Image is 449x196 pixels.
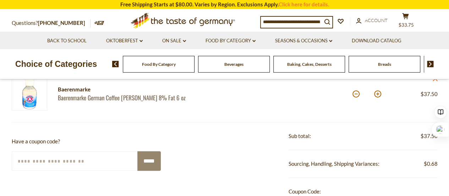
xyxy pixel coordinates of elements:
[12,18,91,28] p: Questions?
[162,37,186,45] a: On Sale
[395,13,416,31] button: $33.75
[421,132,438,141] span: $37.50
[289,133,311,139] span: Sub total:
[12,75,47,111] img: Baerenmarke German Coffee Creamer 8% Fat 6 oz
[142,62,176,67] a: Food By Category
[47,37,87,45] a: Back to School
[112,61,119,67] img: previous arrow
[224,62,243,67] a: Beverages
[279,1,329,7] a: Click here for details.
[38,20,85,26] a: [PHONE_NUMBER]
[206,37,256,45] a: Food By Category
[275,37,332,45] a: Seasons & Occasions
[427,61,434,67] img: next arrow
[58,85,212,94] div: Baerenmarke
[289,188,321,195] span: Coupon Code:
[287,62,332,67] a: Baking, Cakes, Desserts
[399,22,414,28] span: $33.75
[352,37,401,45] a: Download Catalog
[12,137,161,146] p: Have a coupon code?
[356,17,388,25] a: Account
[424,159,438,168] span: $0.68
[58,94,212,101] a: Baerenmarke German Coffee [PERSON_NAME] 8% Fat 6 oz
[365,17,388,23] span: Account
[289,160,379,167] span: Sourcing, Handling, Shipping Variances:
[421,91,438,97] span: $37.50
[378,62,391,67] a: Breads
[106,37,143,45] a: Oktoberfest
